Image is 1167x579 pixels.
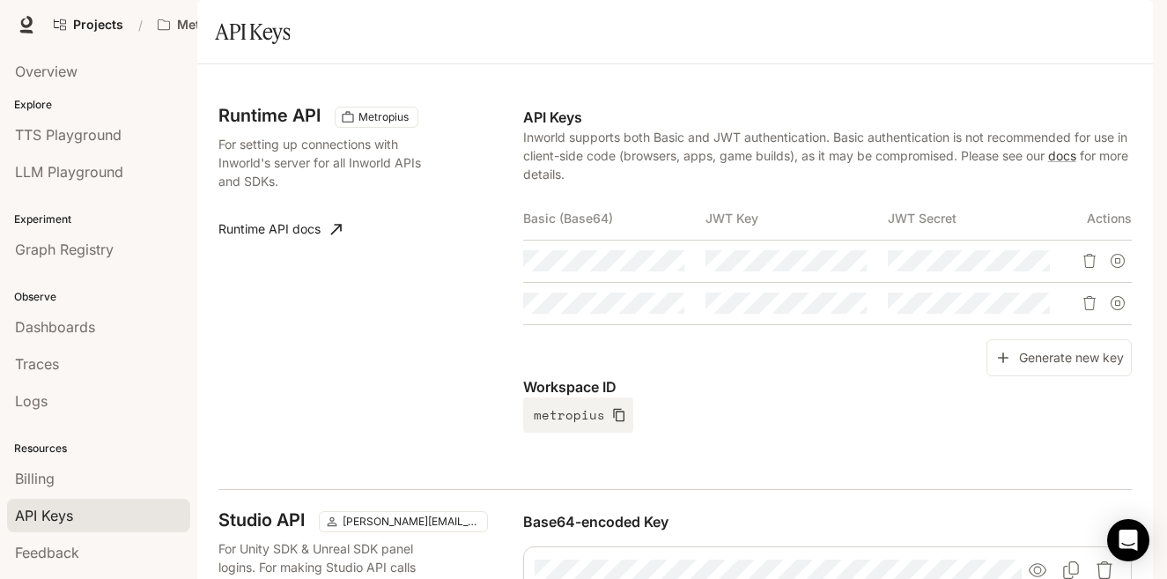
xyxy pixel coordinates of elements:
th: Basic (Base64) [523,197,705,240]
p: Inworld supports both Basic and JWT authentication. Basic authentication is not recommended for u... [523,128,1132,183]
th: Actions [1071,197,1132,240]
span: Projects [73,18,123,33]
th: JWT Secret [888,197,1070,240]
p: Base64-encoded Key [523,511,1132,532]
a: Go to projects [46,7,131,42]
a: docs [1048,148,1076,163]
button: metropius [523,397,633,433]
span: [PERSON_NAME][EMAIL_ADDRESS][DOMAIN_NAME] [336,514,485,530]
div: Open Intercom Messenger [1107,519,1149,561]
div: These keys will apply to your current workspace only [335,107,418,128]
div: This key applies to current user accounts [319,511,488,532]
h3: Runtime API [218,107,321,124]
button: Open workspace menu [150,7,267,42]
button: Suspend API key [1104,247,1132,275]
p: Metropius [177,18,240,33]
th: JWT Key [705,197,888,240]
p: For setting up connections with Inworld's server for all Inworld APIs and SDKs. [218,135,436,190]
button: Suspend API key [1104,289,1132,317]
button: Delete API key [1075,289,1104,317]
span: Metropius [351,109,416,125]
a: Runtime API docs [211,212,349,247]
p: Workspace ID [523,376,1132,397]
button: Delete API key [1075,247,1104,275]
button: Generate new key [986,339,1132,377]
div: / [131,16,150,34]
h1: API Keys [215,14,290,49]
h3: Studio API [218,511,305,529]
p: API Keys [523,107,1132,128]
